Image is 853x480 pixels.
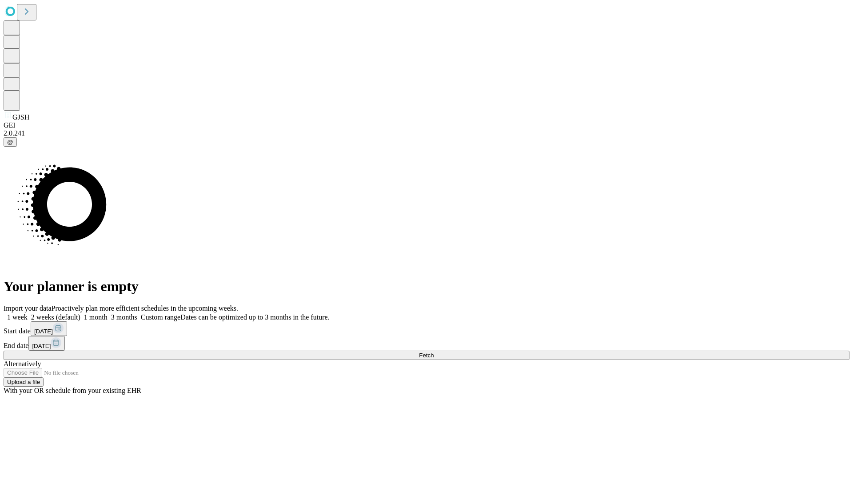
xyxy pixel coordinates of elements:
span: [DATE] [32,343,51,349]
button: [DATE] [28,336,65,351]
span: GJSH [12,113,29,121]
span: 1 week [7,313,28,321]
span: Proactively plan more efficient schedules in the upcoming weeks. [52,304,238,312]
span: Import your data [4,304,52,312]
div: 2.0.241 [4,129,849,137]
button: @ [4,137,17,147]
button: [DATE] [31,321,67,336]
span: Alternatively [4,360,41,368]
span: 3 months [111,313,137,321]
span: Custom range [141,313,180,321]
span: 1 month [84,313,108,321]
span: [DATE] [34,328,53,335]
span: @ [7,139,13,145]
span: With your OR schedule from your existing EHR [4,387,141,394]
div: GEI [4,121,849,129]
span: Dates can be optimized up to 3 months in the future. [180,313,329,321]
button: Fetch [4,351,849,360]
div: Start date [4,321,849,336]
button: Upload a file [4,377,44,387]
span: 2 weeks (default) [31,313,80,321]
div: End date [4,336,849,351]
span: Fetch [419,352,434,359]
h1: Your planner is empty [4,278,849,295]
